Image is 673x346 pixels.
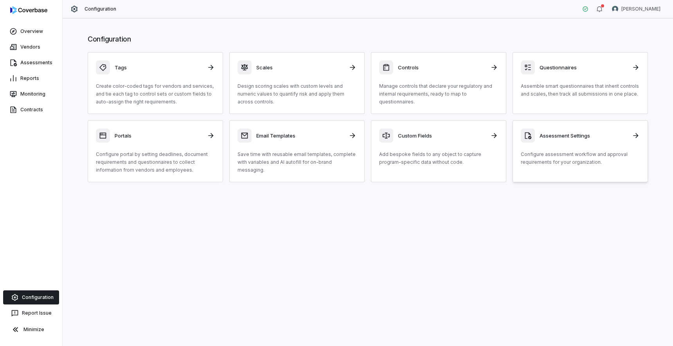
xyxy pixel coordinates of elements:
h3: Assessment Settings [540,132,627,139]
p: Add bespoke fields to any object to capture program-specific data without code. [379,150,498,166]
h3: Tags [115,64,202,71]
a: PortalsConfigure portal by setting deadlines, document requirements and questionnaires to collect... [88,120,223,182]
a: QuestionnairesAssemble smart questionnaires that inherit controls and scales, then track all subm... [513,52,648,114]
a: Email TemplatesSave time with reusable email templates, complete with variables and AI autofill f... [229,120,365,182]
a: ScalesDesign scoring scales with custom levels and numeric values to quantify risk and apply them... [229,52,365,114]
p: Manage controls that declare your regulatory and internal requirements, ready to map to questionn... [379,82,498,106]
img: Zi Chong Kao avatar [612,6,618,12]
p: Configure assessment workflow and approval requirements for your organization. [521,150,640,166]
a: Reports [2,71,61,85]
a: Contracts [2,103,61,117]
h3: Scales [256,64,344,71]
a: Monitoring [2,87,61,101]
h1: Configuration [88,34,648,44]
button: Zi Chong Kao avatar[PERSON_NAME] [607,3,665,15]
a: TagsCreate color-coded tags for vendors and services, and tie each tag to control sets or custom ... [88,52,223,114]
button: Report Issue [3,306,59,320]
h3: Portals [115,132,202,139]
button: Minimize [3,322,59,337]
h3: Email Templates [256,132,344,139]
a: ControlsManage controls that declare your regulatory and internal requirements, ready to map to q... [371,52,506,114]
h3: Custom Fields [398,132,486,139]
p: Design scoring scales with custom levels and numeric values to quantify risk and apply them acros... [238,82,356,106]
h3: Controls [398,64,486,71]
a: Custom FieldsAdd bespoke fields to any object to capture program-specific data without code. [371,120,506,182]
p: Configure portal by setting deadlines, document requirements and questionnaires to collect inform... [96,150,215,174]
img: logo-D7KZi-bG.svg [10,6,47,14]
a: Assessment SettingsConfigure assessment workflow and approval requirements for your organization. [513,120,648,182]
a: Assessments [2,56,61,70]
h3: Questionnaires [540,64,627,71]
p: Save time with reusable email templates, complete with variables and AI autofill for on-brand mes... [238,150,356,174]
a: Overview [2,24,61,38]
p: Assemble smart questionnaires that inherit controls and scales, then track all submissions in one... [521,82,640,98]
a: Configuration [3,290,59,304]
a: Vendors [2,40,61,54]
p: Create color-coded tags for vendors and services, and tie each tag to control sets or custom fiel... [96,82,215,106]
span: Configuration [85,6,117,12]
span: [PERSON_NAME] [621,6,660,12]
